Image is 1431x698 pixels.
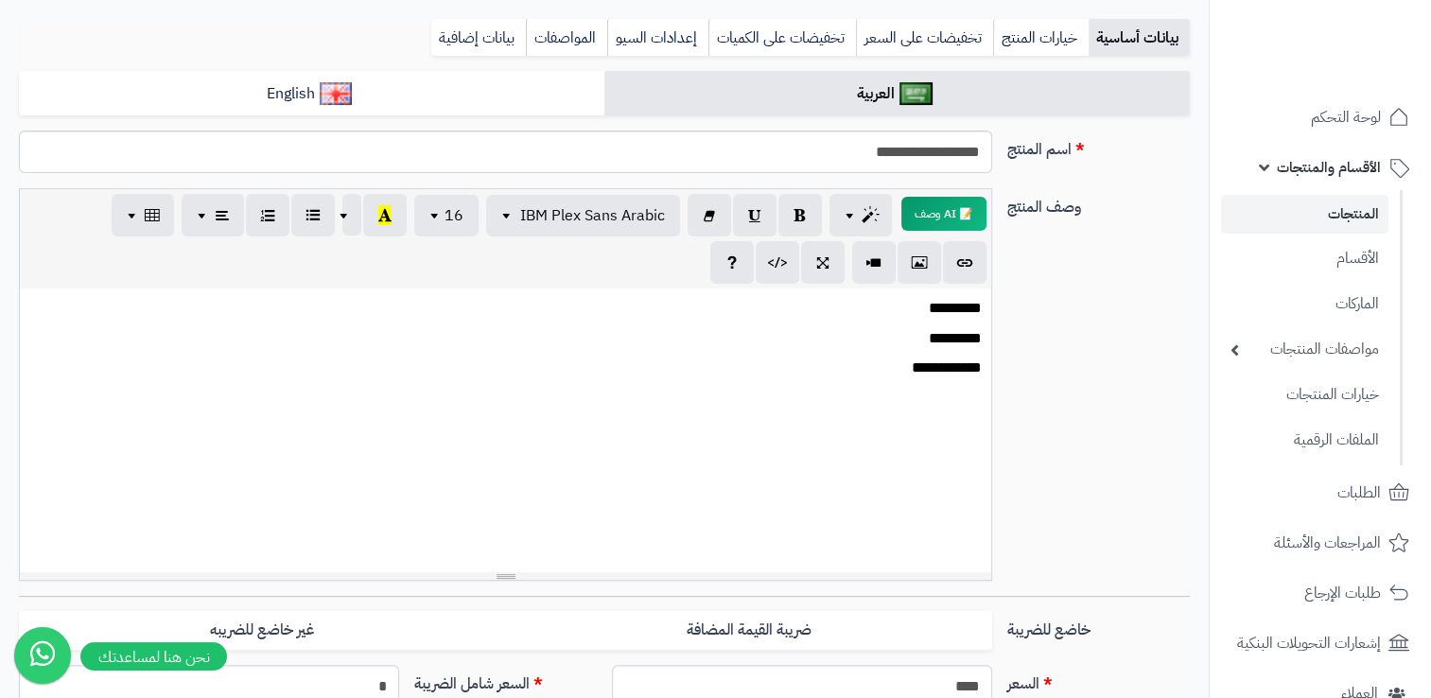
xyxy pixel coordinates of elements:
a: العربية [604,71,1190,117]
a: طلبات الإرجاع [1221,570,1420,616]
a: بيانات أساسية [1089,19,1190,57]
a: الماركات [1221,284,1388,324]
a: إشعارات التحويلات البنكية [1221,620,1420,666]
a: مواصفات المنتجات [1221,329,1388,370]
a: تخفيضات على السعر [856,19,993,57]
button: IBM Plex Sans Arabic [486,195,680,236]
button: 16 [414,195,479,236]
label: وصف المنتج [1000,188,1197,218]
span: الطلبات [1337,480,1381,506]
span: إشعارات التحويلات البنكية [1237,630,1381,656]
label: خاضع للضريبة [1000,611,1197,641]
label: اسم المنتج [1000,131,1197,161]
a: المراجعات والأسئلة [1221,520,1420,566]
img: العربية [899,82,933,105]
label: السعر [1000,665,1197,695]
a: الأقسام [1221,238,1388,279]
label: ضريبة القيمة المضافة [506,611,992,650]
a: الملفات الرقمية [1221,420,1388,461]
a: لوحة التحكم [1221,95,1420,140]
span: IBM Plex Sans Arabic [520,204,665,227]
span: 16 [445,204,463,227]
a: تخفيضات على الكميات [708,19,856,57]
a: خيارات المنتج [993,19,1089,57]
span: طلبات الإرجاع [1304,580,1381,606]
a: بيانات إضافية [431,19,526,57]
a: خيارات المنتجات [1221,375,1388,415]
label: السعر شامل الضريبة [407,665,604,695]
img: English [320,82,353,105]
img: logo-2.png [1302,53,1413,93]
span: المراجعات والأسئلة [1274,530,1381,556]
a: English [19,71,604,117]
button: 📝 AI وصف [901,197,986,231]
a: المنتجات [1221,195,1388,234]
a: إعدادات السيو [607,19,708,57]
label: غير خاضع للضريبه [19,611,505,650]
a: المواصفات [526,19,607,57]
a: الطلبات [1221,470,1420,515]
span: لوحة التحكم [1311,104,1381,131]
span: الأقسام والمنتجات [1277,154,1381,181]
